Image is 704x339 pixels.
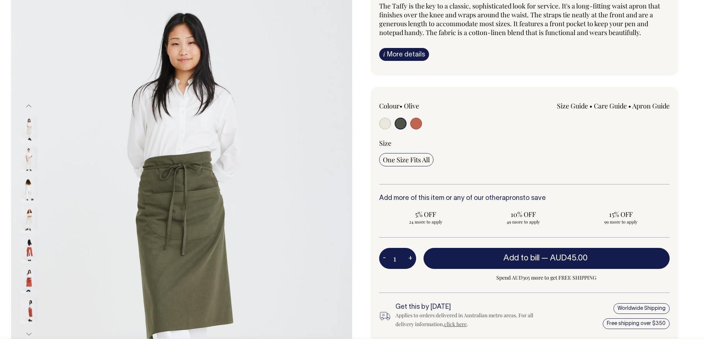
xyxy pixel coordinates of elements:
button: Previous [23,98,34,114]
span: Spend AUD305 more to get FREE SHIPPING [424,273,670,282]
span: — [541,255,589,262]
a: iMore details [379,48,429,61]
span: • [589,101,592,110]
img: natural [21,177,37,203]
span: 49 more to apply [480,219,566,225]
span: 5% OFF [383,210,469,219]
img: natural [21,207,37,233]
a: aprons [502,195,523,201]
h6: Get this by [DATE] [395,304,538,311]
span: 24 more to apply [383,219,469,225]
span: 15% OFF [578,210,664,219]
div: Applies to orders delivered in Australian metro areas. For all delivery information, . [395,311,538,329]
img: rust [21,238,37,263]
img: natural [21,147,37,173]
a: Size Guide [557,101,588,110]
button: - [379,251,390,266]
span: • [628,101,631,110]
span: Add to bill [503,255,540,262]
input: 10% OFF 49 more to apply [477,208,570,227]
div: Colour [379,101,496,110]
input: One Size Fits All [379,153,433,166]
input: 15% OFF 99 more to apply [574,208,667,227]
span: 99 more to apply [578,219,664,225]
label: Olive [404,101,419,110]
div: Size [379,139,670,148]
span: AUD45.00 [550,255,588,262]
img: natural [21,117,37,142]
button: + [405,251,416,266]
img: rust [21,268,37,294]
button: Add to bill —AUD45.00 [424,248,670,269]
a: Apron Guide [632,101,670,110]
img: rust [21,298,37,324]
span: One Size Fits All [383,155,430,164]
a: Care Guide [594,101,627,110]
a: click here [444,321,467,328]
span: • [399,101,402,110]
h6: Add more of this item or any of our other to save [379,195,670,202]
span: i [383,50,385,58]
span: 10% OFF [480,210,566,219]
span: The Taffy is the key to a classic, sophisticated look for service. It's a long-fitting waist apro... [379,1,660,37]
input: 5% OFF 24 more to apply [379,208,472,227]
